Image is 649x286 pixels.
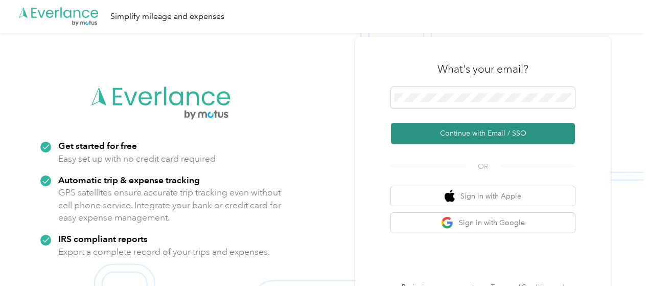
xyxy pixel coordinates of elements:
p: Export a complete record of your trips and expenses. [58,246,270,258]
p: GPS satellites ensure accurate trip tracking even without cell phone service. Integrate your bank... [58,186,282,224]
p: Easy set up with no credit card required [58,152,216,165]
button: google logoSign in with Google [391,213,575,233]
strong: Automatic trip & expense tracking [58,174,200,185]
img: apple logo [445,190,455,203]
span: OR [465,161,501,172]
button: Continue with Email / SSO [391,123,575,144]
strong: IRS compliant reports [58,233,148,244]
button: apple logoSign in with Apple [391,186,575,206]
h3: What's your email? [437,62,528,76]
img: google logo [441,216,454,229]
strong: Get started for free [58,140,137,151]
div: Simplify mileage and expenses [110,10,224,23]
